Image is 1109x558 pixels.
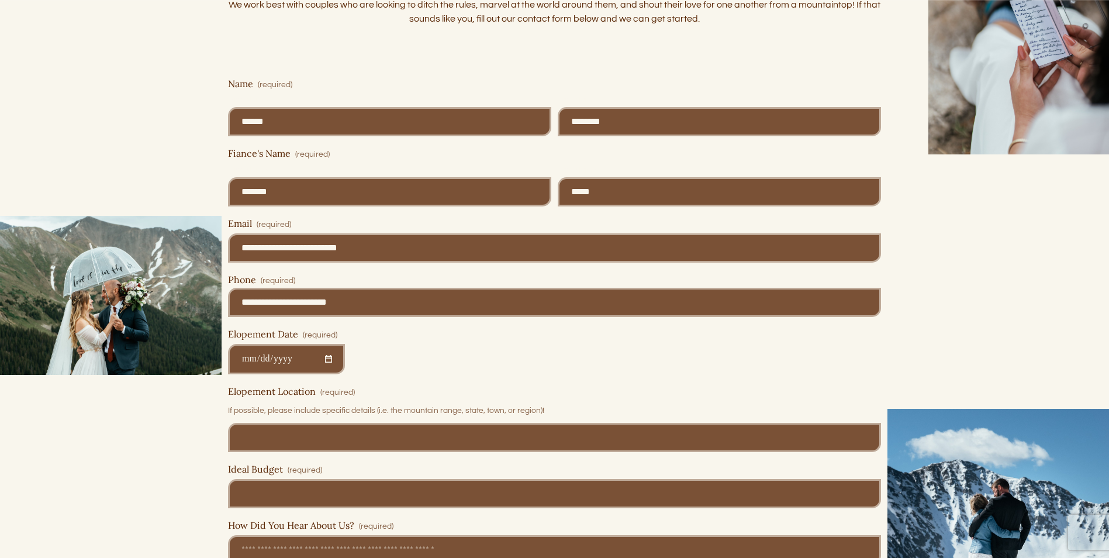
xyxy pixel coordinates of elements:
[258,81,292,89] span: (required)
[228,274,256,285] span: Phone
[558,94,881,108] div: Last Name
[558,164,881,178] div: Last Name
[228,164,551,178] div: First Name
[228,78,253,89] span: Name
[359,521,393,533] span: (required)
[228,520,354,531] span: How Did You Hear About Us?
[228,218,252,229] span: Email
[295,151,330,159] span: (required)
[228,401,881,421] p: If possible, please include specific details (i.e. the mountain range, state, town, or region)!
[228,94,551,108] div: First Name
[320,387,355,399] span: (required)
[228,148,291,159] span: Fiance's Name
[228,464,283,475] span: Ideal Budget
[261,277,295,285] span: (required)
[288,464,322,477] span: (required)
[303,329,337,342] span: (required)
[228,329,298,340] span: Elopement Date
[228,386,316,397] span: Elopement Location
[257,219,291,231] span: (required)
